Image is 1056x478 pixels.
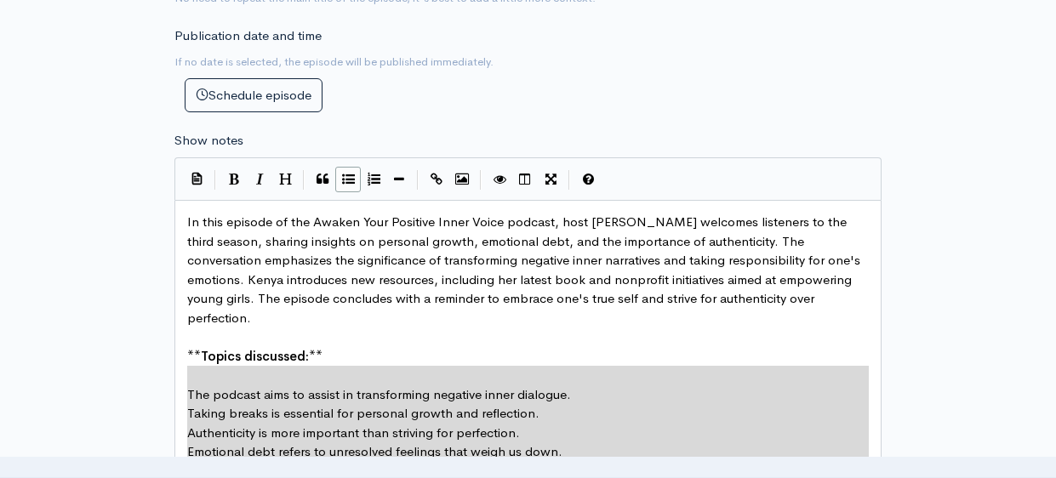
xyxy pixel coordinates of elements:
[568,170,570,190] i: |
[187,386,571,402] span: The podcast aims to assist in transforming negative inner dialogue.
[303,170,305,190] i: |
[247,167,272,192] button: Italic
[310,167,335,192] button: Quote
[487,167,512,192] button: Toggle Preview
[187,213,864,326] span: In this episode of the Awaken Your Positive Inner Voice podcast, host [PERSON_NAME] welcomes list...
[201,348,309,364] span: Topics discussed:
[335,167,361,192] button: Generic List
[417,170,419,190] i: |
[575,167,601,192] button: Markdown Guide
[538,167,563,192] button: Toggle Fullscreen
[184,166,209,191] button: Insert Show Notes Template
[187,405,539,421] span: Taking breaks is essential for personal growth and reflection.
[361,167,386,192] button: Numbered List
[174,26,322,46] label: Publication date and time
[187,443,562,459] span: Emotional debt refers to unresolved feelings that weigh us down.
[214,170,216,190] i: |
[221,167,247,192] button: Bold
[185,78,323,113] button: Schedule episode
[386,167,412,192] button: Insert Horizontal Line
[449,167,475,192] button: Insert Image
[174,131,243,151] label: Show notes
[424,167,449,192] button: Create Link
[480,170,482,190] i: |
[187,424,520,441] span: Authenticity is more important than striving for perfection.
[512,167,538,192] button: Toggle Side by Side
[174,54,494,69] small: If no date is selected, the episode will be published immediately.
[272,167,298,192] button: Heading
